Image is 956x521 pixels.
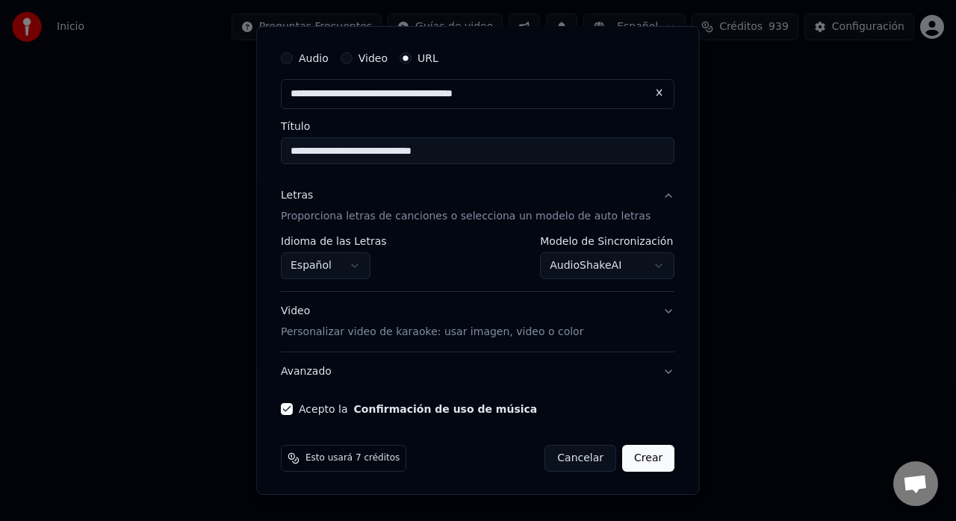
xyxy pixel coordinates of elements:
[622,445,674,472] button: Crear
[541,236,675,246] label: Modelo de Sincronización
[358,53,388,63] label: Video
[281,325,583,340] p: Personalizar video de karaoke: usar imagen, video o color
[281,209,651,224] p: Proporciona letras de canciones o selecciona un modelo de auto letras
[299,404,537,414] label: Acepto la
[281,352,674,391] button: Avanzado
[545,445,617,472] button: Cancelar
[281,188,313,203] div: Letras
[281,236,674,291] div: LetrasProporciona letras de canciones o selecciona un modelo de auto letras
[281,176,674,236] button: LetrasProporciona letras de canciones o selecciona un modelo de auto letras
[354,404,538,414] button: Acepto la
[281,121,674,131] label: Título
[281,292,674,352] button: VideoPersonalizar video de karaoke: usar imagen, video o color
[418,53,438,63] label: URL
[281,304,583,340] div: Video
[299,53,329,63] label: Audio
[305,452,400,464] span: Esto usará 7 créditos
[281,236,387,246] label: Idioma de las Letras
